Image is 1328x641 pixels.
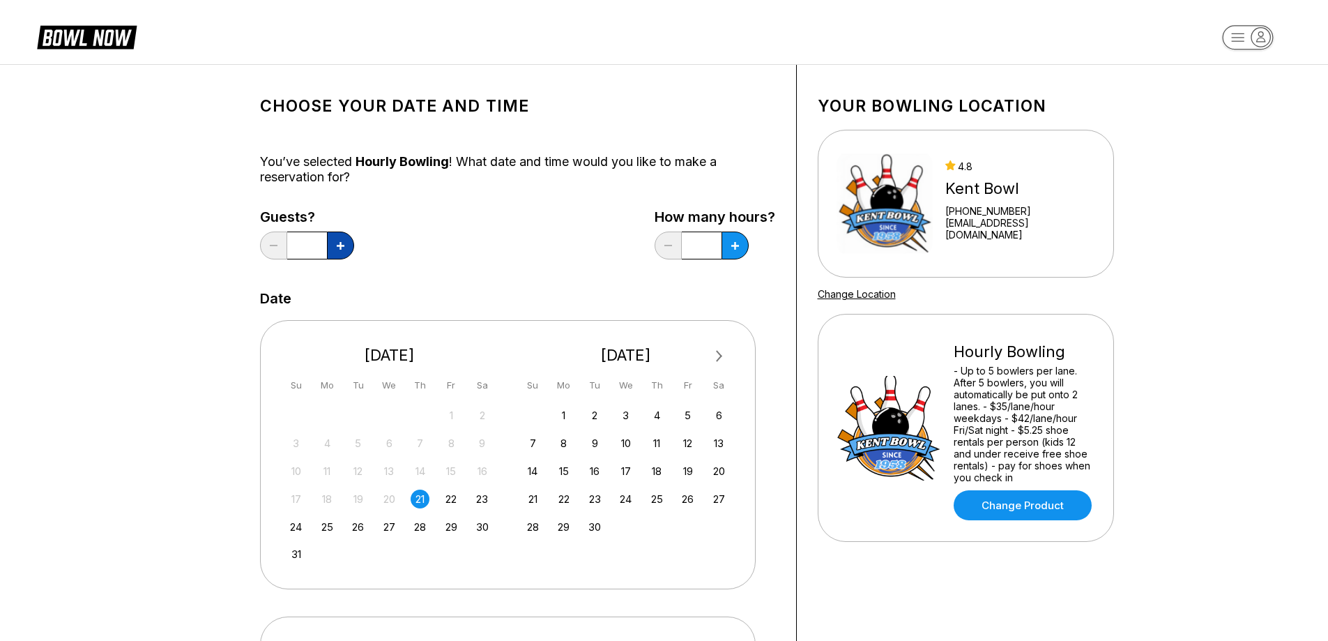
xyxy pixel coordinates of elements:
div: Choose Tuesday, September 30th, 2025 [586,518,604,536]
div: Choose Tuesday, September 9th, 2025 [586,434,604,453]
div: [DATE] [282,346,498,365]
div: Choose Saturday, August 23rd, 2025 [473,490,491,508]
div: We [380,376,399,395]
div: Kent Bowl [945,179,1094,198]
div: [PHONE_NUMBER] [945,205,1094,217]
div: Choose Thursday, September 18th, 2025 [648,462,666,481]
div: Choose Saturday, September 27th, 2025 [710,490,728,508]
div: Not available Tuesday, August 5th, 2025 [349,434,367,453]
div: Choose Monday, September 29th, 2025 [554,518,573,536]
div: Su [287,376,305,395]
div: Choose Monday, September 8th, 2025 [554,434,573,453]
div: Choose Wednesday, September 3rd, 2025 [616,406,635,425]
div: Not available Tuesday, August 12th, 2025 [349,462,367,481]
div: Choose Friday, August 29th, 2025 [442,518,461,536]
div: Choose Saturday, September 20th, 2025 [710,462,728,481]
div: Not available Monday, August 11th, 2025 [318,462,337,481]
div: Choose Thursday, August 28th, 2025 [411,518,429,536]
div: Choose Tuesday, September 23rd, 2025 [586,490,604,508]
label: How many hours? [655,209,775,225]
div: Fr [678,376,697,395]
div: Choose Wednesday, September 24th, 2025 [616,490,635,508]
div: Sa [473,376,491,395]
div: Choose Friday, August 22nd, 2025 [442,490,461,508]
div: Choose Saturday, September 13th, 2025 [710,434,728,453]
h1: Choose your Date and time [260,96,775,116]
span: Hourly Bowling [356,154,449,169]
div: [DATE] [518,346,734,365]
div: Choose Tuesday, September 2nd, 2025 [586,406,604,425]
div: Choose Thursday, September 25th, 2025 [648,490,666,508]
h1: Your bowling location [818,96,1114,116]
button: Next Month [708,345,731,368]
img: Hourly Bowling [837,376,941,481]
div: Not available Monday, August 18th, 2025 [318,490,337,508]
div: Choose Saturday, August 30th, 2025 [473,518,491,536]
div: Not available Wednesday, August 20th, 2025 [380,490,399,508]
div: Not available Sunday, August 17th, 2025 [287,490,305,508]
div: Choose Tuesday, September 16th, 2025 [586,462,604,481]
div: - Up to 5 bowlers per lane. After 5 bowlers, you will automatically be put onto 2 lanes. - $35/la... [954,365,1095,483]
div: Choose Friday, September 19th, 2025 [678,462,697,481]
img: Kent Bowl [837,151,933,256]
div: Choose Wednesday, September 10th, 2025 [616,434,635,453]
div: Choose Monday, August 25th, 2025 [318,518,337,536]
div: We [616,376,635,395]
div: Sa [710,376,728,395]
div: Not available Thursday, August 7th, 2025 [411,434,429,453]
div: Su [524,376,542,395]
div: Choose Saturday, September 6th, 2025 [710,406,728,425]
div: Mo [318,376,337,395]
div: Choose Thursday, September 11th, 2025 [648,434,666,453]
div: Not available Saturday, August 2nd, 2025 [473,406,491,425]
div: Choose Monday, September 15th, 2025 [554,462,573,481]
a: Change Location [818,288,896,300]
div: Choose Wednesday, August 27th, 2025 [380,518,399,536]
a: [EMAIL_ADDRESS][DOMAIN_NAME] [945,217,1094,241]
div: Choose Sunday, September 7th, 2025 [524,434,542,453]
div: Choose Friday, September 26th, 2025 [678,490,697,508]
div: Not available Tuesday, August 19th, 2025 [349,490,367,508]
div: Choose Sunday, September 28th, 2025 [524,518,542,536]
div: Choose Monday, September 22nd, 2025 [554,490,573,508]
div: Mo [554,376,573,395]
div: Not available Wednesday, August 6th, 2025 [380,434,399,453]
div: You’ve selected ! What date and time would you like to make a reservation for? [260,154,775,185]
div: Choose Thursday, August 21st, 2025 [411,490,429,508]
label: Guests? [260,209,354,225]
div: Not available Thursday, August 14th, 2025 [411,462,429,481]
div: Not available Wednesday, August 13th, 2025 [380,462,399,481]
div: Choose Wednesday, September 17th, 2025 [616,462,635,481]
div: month 2025-08 [285,405,494,564]
div: Hourly Bowling [954,342,1095,361]
div: Choose Friday, September 5th, 2025 [678,406,697,425]
div: Not available Monday, August 4th, 2025 [318,434,337,453]
div: Not available Friday, August 8th, 2025 [442,434,461,453]
div: Not available Sunday, August 10th, 2025 [287,462,305,481]
div: Not available Saturday, August 16th, 2025 [473,462,491,481]
div: Not available Friday, August 1st, 2025 [442,406,461,425]
div: Choose Sunday, September 21st, 2025 [524,490,542,508]
div: Not available Sunday, August 3rd, 2025 [287,434,305,453]
div: Choose Monday, September 1st, 2025 [554,406,573,425]
div: Not available Saturday, August 9th, 2025 [473,434,491,453]
a: Change Product [954,490,1092,520]
div: Choose Friday, September 12th, 2025 [678,434,697,453]
div: Tu [349,376,367,395]
div: month 2025-09 [521,405,731,536]
div: Fr [442,376,461,395]
label: Date [260,291,291,306]
div: Th [648,376,666,395]
div: Choose Sunday, August 31st, 2025 [287,545,305,564]
div: Tu [586,376,604,395]
div: Choose Sunday, September 14th, 2025 [524,462,542,481]
div: Choose Sunday, August 24th, 2025 [287,518,305,536]
div: Choose Thursday, September 4th, 2025 [648,406,666,425]
div: Th [411,376,429,395]
div: Choose Tuesday, August 26th, 2025 [349,518,367,536]
div: Not available Friday, August 15th, 2025 [442,462,461,481]
div: 4.8 [945,160,1094,172]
